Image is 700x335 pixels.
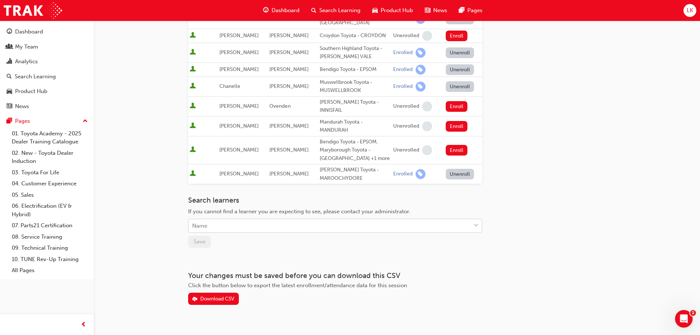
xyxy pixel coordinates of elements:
[305,3,366,18] a: search-iconSearch Learning
[188,208,410,215] span: If you cannot find a learner you are expecting to see, please contact your administrator.
[3,114,91,128] button: Pages
[9,128,91,147] a: 01. Toyota Academy - 2025 Dealer Training Catalogue
[446,47,474,58] button: Unenroll
[219,66,259,72] span: [PERSON_NAME]
[219,147,259,153] span: [PERSON_NAME]
[81,320,86,329] span: prev-icon
[467,6,482,15] span: Pages
[393,103,419,110] div: Unenrolled
[311,6,316,15] span: search-icon
[15,72,56,81] div: Search Learning
[453,3,488,18] a: pages-iconPages
[683,4,696,17] button: LK
[9,178,91,189] a: 04. Customer Experience
[319,6,360,15] span: Search Learning
[422,121,432,131] span: learningRecordVerb_NONE-icon
[425,6,430,15] span: news-icon
[320,65,390,74] div: Bendigo Toyota - EPSOM
[9,167,91,178] a: 03. Toyota For Life
[372,6,378,15] span: car-icon
[15,43,38,51] div: My Team
[257,3,305,18] a: guage-iconDashboard
[269,123,309,129] span: [PERSON_NAME]
[446,121,468,132] button: Enroll
[320,78,390,95] div: Muswellbrook Toyota - MUSWELLBROOK
[446,169,474,179] button: Unenroll
[393,123,419,130] div: Unenrolled
[9,189,91,201] a: 05. Sales
[269,32,309,39] span: [PERSON_NAME]
[416,169,426,179] span: learningRecordVerb_ENROLL-icon
[416,65,426,75] span: learningRecordVerb_ENROLL-icon
[4,2,62,19] img: Trak
[83,117,88,126] span: up-icon
[9,231,91,243] a: 08. Service Training
[269,83,309,89] span: [PERSON_NAME]
[690,310,696,316] span: 1
[446,81,474,92] button: Unenroll
[393,49,413,56] div: Enrolled
[200,296,234,302] div: Download CSV
[269,171,309,177] span: [PERSON_NAME]
[192,222,207,230] div: Name
[7,29,12,35] span: guage-icon
[190,49,196,56] span: User is active
[269,103,291,109] span: Ovenden
[320,166,390,182] div: [PERSON_NAME] Toyota - MAROOCHYDORE
[393,66,413,73] div: Enrolled
[15,28,43,36] div: Dashboard
[15,87,47,96] div: Product Hub
[433,6,447,15] span: News
[9,265,91,276] a: All Pages
[219,123,259,129] span: [PERSON_NAME]
[188,293,239,305] button: Download CSV
[190,32,196,39] span: User is active
[7,88,12,95] span: car-icon
[320,32,390,40] div: Croydon Toyota - CROYDON
[7,44,12,50] span: people-icon
[219,15,226,22] span: Jai
[219,49,259,56] span: [PERSON_NAME]
[272,6,299,15] span: Dashboard
[219,103,259,109] span: [PERSON_NAME]
[320,44,390,61] div: Southern Highland Toyota - [PERSON_NAME] VALE
[7,118,12,125] span: pages-icon
[3,40,91,54] a: My Team
[416,82,426,92] span: learningRecordVerb_ENROLL-icon
[3,55,91,68] a: Analytics
[190,15,196,22] span: User is active
[3,25,91,39] a: Dashboard
[190,170,196,178] span: User is active
[269,147,309,153] span: [PERSON_NAME]
[393,83,413,90] div: Enrolled
[320,118,390,135] div: Mandurah Toyota - MANDURAH
[15,117,30,125] div: Pages
[446,31,468,41] button: Enroll
[188,282,407,289] span: Click the button below to export the latest enrollment/attendance data for this session
[7,74,12,80] span: search-icon
[393,171,413,178] div: Enrolled
[192,296,197,303] span: download-icon
[446,145,468,156] button: Enroll
[422,101,432,111] span: learningRecordVerb_NONE-icon
[459,6,464,15] span: pages-icon
[194,238,205,245] span: Save
[320,138,390,163] div: Bendigo Toyota - EPSOM, Maryborough Toyota - [GEOGRAPHIC_DATA] +1 more
[269,15,309,22] span: [PERSON_NAME]
[190,66,196,73] span: User is active
[263,6,269,15] span: guage-icon
[190,146,196,154] span: User is active
[416,48,426,58] span: learningRecordVerb_ENROLL-icon
[15,57,38,66] div: Analytics
[188,196,482,204] h3: Search learners
[381,6,413,15] span: Product Hub
[474,221,479,231] span: down-icon
[219,32,259,39] span: [PERSON_NAME]
[9,220,91,231] a: 07. Parts21 Certification
[9,242,91,254] a: 09. Technical Training
[419,3,453,18] a: news-iconNews
[3,85,91,98] a: Product Hub
[393,32,419,39] div: Unenrolled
